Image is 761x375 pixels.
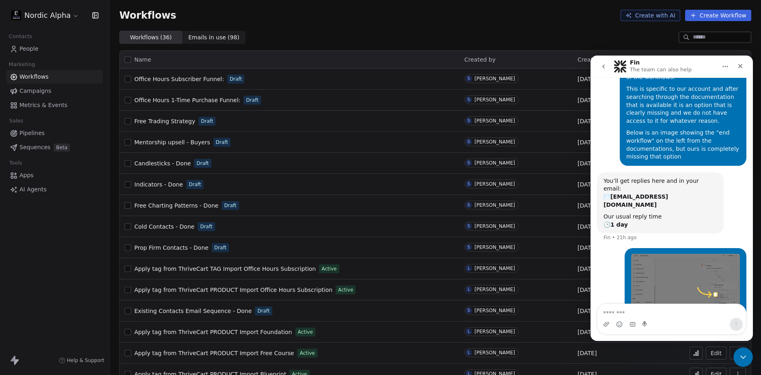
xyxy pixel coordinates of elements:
[134,181,183,188] span: Indicators - Done
[321,265,336,272] span: Active
[134,308,252,314] span: Existing Contacts Email Sequence - Done
[468,286,470,293] div: L
[13,180,46,184] div: Fin • 21h ago
[189,181,201,188] span: Draft
[578,138,597,146] span: [DATE]
[10,9,81,22] button: Nordic Alpha
[246,96,258,104] span: Draft
[578,159,597,167] span: [DATE]
[6,70,103,84] a: Workflows
[134,138,210,146] a: Mentorship upsell - Buyers
[134,76,224,82] span: Office Hours Subscriber Funnel:
[13,266,19,272] button: Upload attachment
[134,223,194,230] span: Cold Contacts - Done
[24,10,71,21] span: Nordic Alpha
[19,129,45,137] span: Pipelines
[468,265,470,272] div: L
[578,180,597,189] span: [DATE]
[139,262,152,275] button: Send a message…
[468,223,470,229] div: S
[578,223,597,231] span: [DATE]
[5,30,36,43] span: Contacts
[119,10,176,21] span: Workflows
[134,202,218,209] span: Free Charting Patterns - Done
[134,56,151,64] span: Name
[230,75,242,83] span: Draft
[474,76,515,81] div: [PERSON_NAME]
[6,183,103,196] a: AI Agents
[20,166,37,172] b: 1 day
[6,193,156,273] div: Lawrence says…
[216,139,228,146] span: Draft
[13,157,127,173] div: Our usual reply time 🕒
[36,30,149,69] div: This is specific to our account and after searching through the documentation that is available i...
[621,10,680,21] button: Create with AI
[196,160,209,167] span: Draft
[474,181,515,187] div: [PERSON_NAME]
[474,139,515,145] div: [PERSON_NAME]
[59,357,104,364] a: Help & Support
[19,101,67,109] span: Metrics & Events
[578,96,597,104] span: [DATE]
[134,266,316,272] span: Apply tag from ThriveCart TAG Import Office Hours Subscription
[468,96,470,103] div: S
[6,99,103,112] a: Metrics & Events
[5,58,39,71] span: Marketing
[474,287,515,292] div: [PERSON_NAME]
[134,117,195,125] a: Free Trading Strategy
[474,97,515,103] div: [PERSON_NAME]
[134,349,294,357] a: Apply tag from ThriveCart PRODUCT Import Free Course
[214,244,226,251] span: Draft
[6,84,103,98] a: Campaigns
[54,144,70,152] span: Beta
[36,73,149,105] div: Below is an image showing the "end workflow" on the left from the documentations, but ours is com...
[134,96,240,104] a: Office Hours 1-Time Purchase Funnel:
[578,75,597,83] span: [DATE]
[578,286,597,294] span: [DATE]
[300,349,315,357] span: Active
[134,75,224,83] a: Office Hours Subscriber Funnel:
[134,307,252,315] a: Existing Contacts Email Sequence - Done
[468,349,470,356] div: L
[67,357,104,364] span: Help & Support
[52,266,58,272] button: Start recording
[11,11,21,20] img: Nordic%20Alpha%20Discord%20Icon.png
[468,181,470,187] div: S
[39,266,45,272] button: Gif picker
[134,180,183,189] a: Indicators - Done
[6,115,27,127] span: Sales
[298,328,313,336] span: Active
[19,143,50,152] span: Sequences
[6,141,103,154] a: SequencesBeta
[134,139,210,146] span: Mentorship upsell - Buyers
[19,171,34,180] span: Apps
[134,350,294,356] span: Apply tag from ThriveCart PRODUCT Import Free Course
[468,118,470,124] div: S
[134,223,194,231] a: Cold Contacts - Done
[134,159,191,167] a: Candlesticks - Done
[468,160,470,166] div: S
[6,157,26,169] span: Tools
[134,118,195,124] span: Free Trading Strategy
[591,56,753,341] iframe: Intercom live chat
[468,307,470,314] div: S
[706,347,727,360] button: Edit
[134,97,240,103] span: Office Hours 1-Time Purchase Funnel:
[6,169,103,182] a: Apps
[188,33,239,42] span: Emails in use ( 98 )
[474,308,515,313] div: [PERSON_NAME]
[257,307,269,315] span: Draft
[468,328,470,335] div: L
[474,266,515,271] div: [PERSON_NAME]
[468,202,470,208] div: S
[134,286,332,294] a: Apply tag from ThriveCart PRODUCT Import Office Hours Subscription
[474,350,515,356] div: [PERSON_NAME]
[578,117,597,125] span: [DATE]
[134,265,316,273] a: Apply tag from ThriveCart TAG Import Office Hours Subscription
[474,244,515,250] div: [PERSON_NAME]
[19,185,47,194] span: AI Agents
[19,73,49,81] span: Workflows
[474,329,515,334] div: [PERSON_NAME]
[474,118,515,124] div: [PERSON_NAME]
